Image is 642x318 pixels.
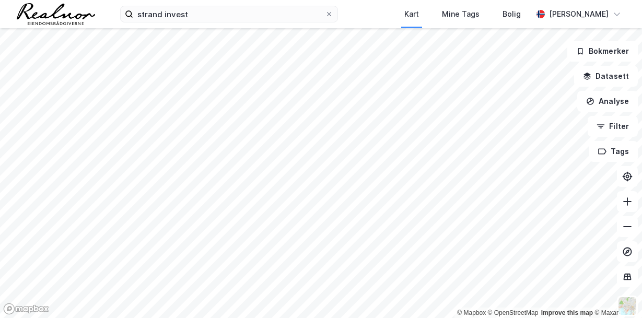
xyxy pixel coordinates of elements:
a: Mapbox [457,309,486,316]
input: Søk på adresse, matrikkel, gårdeiere, leietakere eller personer [133,6,325,22]
div: Kontrollprogram for chat [590,268,642,318]
div: Kart [404,8,419,20]
div: Mine Tags [442,8,480,20]
button: Datasett [574,66,638,87]
button: Filter [588,116,638,137]
img: realnor-logo.934646d98de889bb5806.png [17,3,95,25]
a: Improve this map [541,309,593,316]
button: Analyse [577,91,638,112]
a: Mapbox homepage [3,303,49,315]
div: [PERSON_NAME] [549,8,609,20]
div: Bolig [503,8,521,20]
button: Bokmerker [567,41,638,62]
button: Tags [589,141,638,162]
a: OpenStreetMap [488,309,539,316]
iframe: Chat Widget [590,268,642,318]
